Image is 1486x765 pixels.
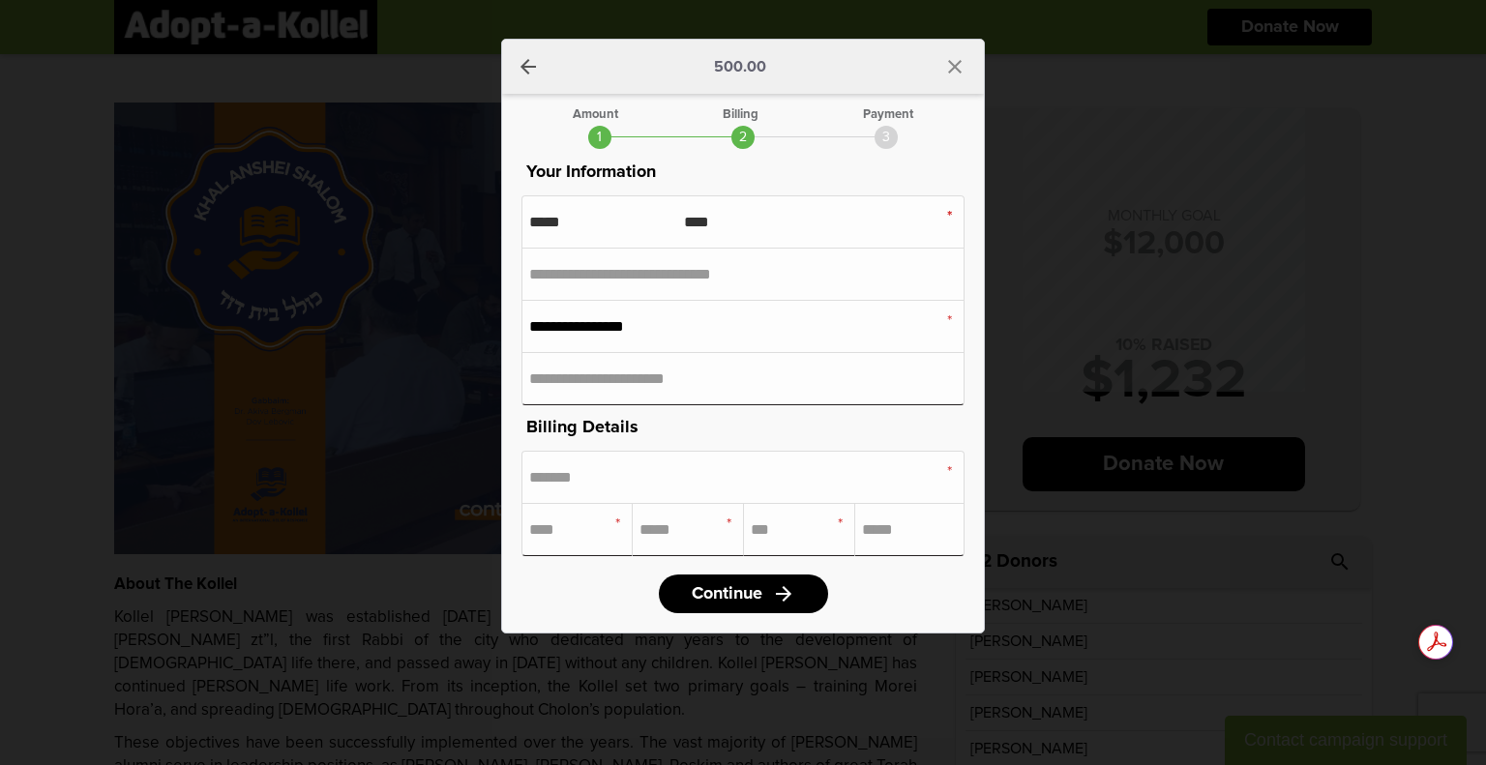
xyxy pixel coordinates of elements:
[692,585,762,603] span: Continue
[573,108,618,121] div: Amount
[517,55,540,78] a: arrow_back
[588,126,611,149] div: 1
[714,59,766,74] p: 500.00
[863,108,913,121] div: Payment
[875,126,898,149] div: 3
[659,574,828,613] a: Continuearrow_forward
[521,159,965,186] p: Your Information
[521,414,965,441] p: Billing Details
[731,126,755,149] div: 2
[772,582,795,605] i: arrow_forward
[723,108,758,121] div: Billing
[943,55,966,78] i: close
